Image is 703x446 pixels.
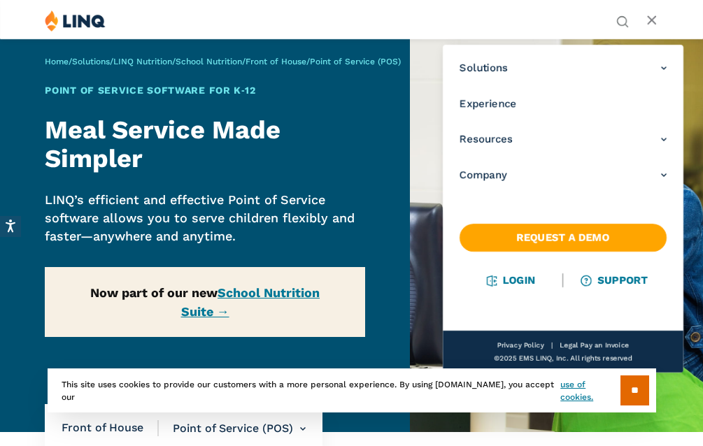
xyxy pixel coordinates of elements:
img: Point of Service Banner [410,38,703,432]
a: use of cookies. [560,378,620,403]
a: LINQ Nutrition [113,57,172,66]
span: / / / / / [45,57,401,66]
a: Request a Demo [460,224,667,252]
a: Login [487,274,535,287]
a: Experience [460,96,667,111]
nav: Primary Navigation [443,45,683,373]
img: LINQ | K‑12 Software [45,10,106,31]
a: Support [582,274,648,287]
a: Solutions [72,57,110,66]
span: Company [460,168,507,182]
a: Home [45,57,69,66]
div: This site uses cookies to provide our customers with a more personal experience. By using [DOMAIN... [48,368,656,412]
a: School Nutrition [176,57,242,66]
h1: Point of Service Software for K‑12 [45,83,364,98]
strong: Now part of our new [90,285,320,319]
nav: Utility Navigation [616,10,629,27]
a: School Nutrition Suite → [181,285,320,319]
span: Solutions [460,61,508,75]
strong: Meal Service Made Simpler [45,115,281,174]
p: LINQ’s efficient and effective Point of Service software allows you to serve children flexibly an... [45,191,364,245]
span: Experience [460,96,516,111]
a: Pay an Invoice [580,341,629,349]
button: Open Search Bar [616,14,629,27]
span: Point of Service (POS) [310,57,401,66]
a: Resources [460,132,667,147]
a: Company [460,168,667,182]
a: Solutions [460,61,667,75]
span: ©2025 EMS LINQ, Inc. All rights reserved [494,354,632,362]
a: Privacy Policy [497,341,544,349]
button: Open Main Menu [646,13,658,29]
span: Resources [460,132,513,147]
a: Front of House [246,57,306,66]
a: Legal [560,341,578,349]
